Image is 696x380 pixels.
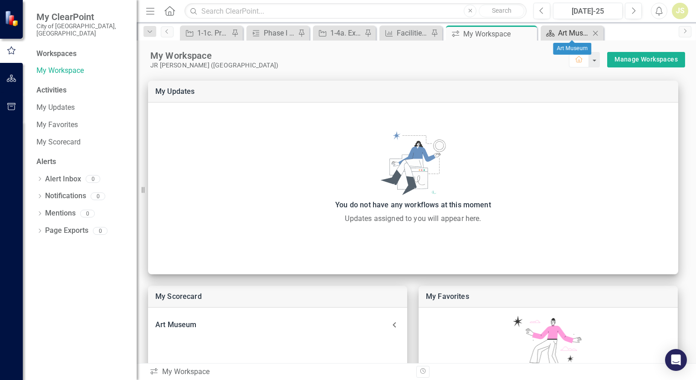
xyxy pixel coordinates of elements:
[45,191,86,201] a: Notifications
[153,213,674,224] div: Updates assigned to you will appear here.
[607,52,685,67] button: Manage Workspaces
[665,349,687,371] div: Open Intercom Messenger
[36,103,128,113] a: My Updates
[155,292,202,301] a: My Scorecard
[558,27,590,39] div: Art Museum
[463,28,535,40] div: My Workspace
[249,27,296,39] a: Phase I scenario Move-in
[607,52,685,67] div: split button
[36,120,128,130] a: My Favorites
[80,210,95,217] div: 0
[153,199,674,211] div: You do not have any workflows at this moment
[86,175,100,183] div: 0
[184,3,527,19] input: Search ClearPoint...
[36,157,128,167] div: Alerts
[553,3,623,19] button: [DATE]-25
[36,66,128,76] a: My Workspace
[150,62,569,69] div: JR [PERSON_NAME] ([GEOGRAPHIC_DATA])
[36,85,128,96] div: Activities
[45,208,76,219] a: Mentions
[36,49,77,59] div: Workspaces
[553,43,591,55] div: Art Museum
[36,22,128,37] small: City of [GEOGRAPHIC_DATA], [GEOGRAPHIC_DATA]
[93,227,107,235] div: 0
[543,27,590,39] a: Art Museum
[330,27,362,39] div: 1-4a. Execute construction to achieve the building transformation.
[397,27,429,39] div: Facilities Department Budget
[150,50,569,62] div: My Workspace
[492,7,512,14] span: Search
[149,367,409,377] div: My Workspace
[197,27,229,39] div: 1-1c. Prepare/continue improvements to the off-site location for Museum operations and programs.
[5,10,20,26] img: ClearPoint Strategy
[614,54,678,65] a: Manage Workspaces
[315,27,362,39] a: 1-4a. Execute construction to achieve the building transformation.
[556,6,619,17] div: [DATE]-25
[264,27,296,39] div: Phase I scenario Move-in
[426,292,469,301] a: My Favorites
[182,27,229,39] a: 1-1c. Prepare/continue improvements to the off-site location for Museum operations and programs.
[155,87,195,96] a: My Updates
[45,226,88,236] a: Page Exports
[479,5,524,17] button: Search
[91,192,105,200] div: 0
[45,174,81,185] a: Alert Inbox
[36,137,128,148] a: My Scorecard
[36,11,128,22] span: My ClearPoint
[155,318,389,331] div: Art Museum
[148,315,407,335] div: Art Museum
[672,3,688,19] button: JS
[382,27,429,39] a: Facilities Department Budget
